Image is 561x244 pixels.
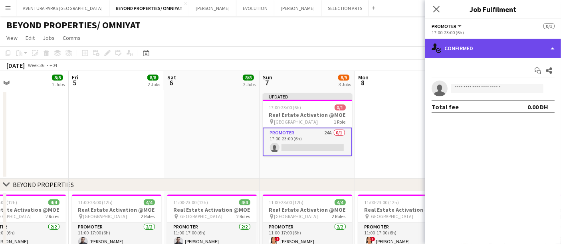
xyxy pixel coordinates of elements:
span: Mon [358,74,369,81]
button: [PERSON_NAME] [274,0,321,16]
div: Confirmed [425,39,561,58]
span: 2 Roles [46,213,59,219]
span: Week 36 [26,62,46,68]
div: BEYOND PROPERTIES [13,181,74,189]
span: Sun [263,74,272,81]
span: Comms [63,34,81,41]
div: 2 Jobs [52,81,65,87]
div: +04 [50,62,57,68]
span: 2 Roles [141,213,155,219]
h3: Real Estate Activation @MOE [72,206,161,213]
span: 11:00-23:00 (12h) [78,199,113,205]
span: View [6,34,18,41]
span: [GEOGRAPHIC_DATA] [274,213,318,219]
span: 6 [166,78,176,87]
span: 17:00-23:00 (6h) [269,104,301,110]
span: ! [275,237,280,242]
span: 8/9 [338,75,349,81]
a: View [3,33,21,43]
button: AVENTURA PARKS [GEOGRAPHIC_DATA] [16,0,109,16]
span: Fri [72,74,78,81]
app-job-card: Updated17:00-23:00 (6h)0/1Real Estate Activation @MOE [GEOGRAPHIC_DATA]1 RolePromoter24A0/117:00-... [263,93,352,156]
span: 7 [262,78,272,87]
h3: Real Estate Activation @MOE [263,206,352,213]
span: 8/8 [243,75,254,81]
div: 3 Jobs [339,81,351,87]
span: 11:00-23:00 (12h) [365,199,399,205]
div: 17:00-23:00 (6h) [432,30,555,35]
span: 11:00-23:00 (12h) [174,199,208,205]
span: ! [371,237,375,242]
span: [GEOGRAPHIC_DATA] [83,213,127,219]
a: Jobs [40,33,58,43]
span: 4/4 [239,199,250,205]
div: Updated [263,93,352,100]
span: [GEOGRAPHIC_DATA] [179,213,223,219]
h3: Job Fulfilment [425,4,561,14]
app-card-role: Promoter24A0/117:00-23:00 (6h) [263,128,352,156]
a: Edit [22,33,38,43]
span: 8/8 [147,75,159,81]
h3: Real Estate Activation @MOE [263,111,352,118]
h1: BEYOND PROPERTIES/ OMNIYAT [6,19,141,31]
button: [PERSON_NAME] [189,0,236,16]
span: Edit [26,34,35,41]
span: 1 Role [334,119,346,125]
div: 2 Jobs [148,81,160,87]
button: Promoter [432,23,463,29]
span: 5 [71,78,78,87]
span: 11:00-23:00 (12h) [269,199,304,205]
button: BEYOND PROPERTIES/ OMNIYAT [109,0,189,16]
span: 2 Roles [332,213,346,219]
span: 0/1 [335,104,346,110]
span: 0/1 [543,23,555,29]
span: Jobs [43,34,55,41]
button: EVOLUTION [236,0,274,16]
h3: Real Estate Activation @MOE [167,206,257,213]
span: 4/4 [144,199,155,205]
span: 4/4 [48,199,59,205]
span: 4/4 [335,199,346,205]
span: Sat [167,74,176,81]
span: [GEOGRAPHIC_DATA] [274,119,318,125]
div: 2 Jobs [243,81,256,87]
span: Promoter [432,23,456,29]
a: Comms [59,33,84,43]
span: [GEOGRAPHIC_DATA] [370,213,414,219]
div: 0.00 DH [527,103,548,111]
span: 2 Roles [237,213,250,219]
button: SELECTION ARTS [321,0,369,16]
div: [DATE] [6,61,25,69]
span: 8/8 [52,75,63,81]
div: Total fee [432,103,459,111]
span: 8 [357,78,369,87]
h3: Real Estate Activation @MOE [358,206,448,213]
